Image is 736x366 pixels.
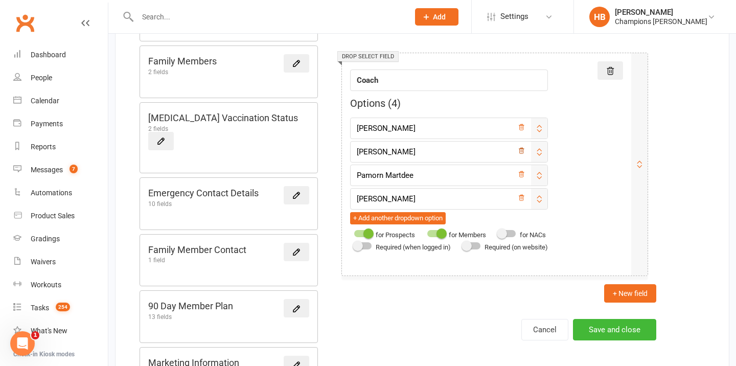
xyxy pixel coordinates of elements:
div: Tasks [31,304,49,312]
div: Drop select fieldOptions (4)+ Add another dropdown optionfor Prospectsfor Membersfor NACsRequired... [341,53,649,276]
div: Dashboard [31,51,66,59]
div: Calendar [31,97,59,105]
input: Enter option [350,165,548,186]
button: + Add another dropdown option [350,212,446,224]
h5: Family Member Contact [148,243,246,258]
a: Edit this form section [284,299,309,317]
div: Options ( ) [350,95,548,111]
input: Enter option [350,141,548,163]
a: What's New [13,319,108,342]
a: Calendar [13,89,108,112]
div: [PERSON_NAME] [615,8,707,17]
div: Payments [31,120,63,128]
div: Automations [31,189,72,197]
div: HB [589,7,610,27]
a: Gradings [13,227,108,250]
h5: Emergency Contact Details [148,186,259,201]
input: Search... [134,10,402,24]
span: 254 [56,303,70,311]
div: Champions [PERSON_NAME] [615,17,707,26]
a: Edit this form section [148,132,174,150]
div: 13 fields [148,314,233,320]
span: 4 [392,97,397,109]
span: 1 [31,331,39,339]
div: Gradings [31,235,60,243]
div: 2 fields [148,69,217,75]
a: Waivers [13,250,108,273]
span: Required (on website) [485,243,548,251]
div: Messages [31,166,63,174]
button: Cancel [521,319,568,340]
a: Edit this form section [284,54,309,73]
iframe: Intercom live chat [10,331,35,356]
button: Save and close [573,319,656,340]
input: Enter field label [350,70,548,91]
div: Product Sales [31,212,75,220]
a: Edit this form section [284,243,309,261]
a: Automations [13,181,108,204]
div: What's New [31,327,67,335]
input: Enter option [350,118,548,139]
a: Payments [13,112,108,135]
span: for Members [449,231,486,239]
div: Workouts [31,281,61,289]
a: Messages 7 [13,158,108,181]
a: Reports [13,135,108,158]
div: Reports [31,143,56,151]
button: Delete this field [597,61,623,80]
a: Dashboard [13,43,108,66]
h5: Family Members [148,54,217,69]
h5: [MEDICAL_DATA] Vaccination Status [148,111,298,126]
a: Tasks 254 [13,296,108,319]
a: Workouts [13,273,108,296]
a: Product Sales [13,204,108,227]
div: Drop select field [337,51,399,62]
span: Add [433,13,446,21]
span: Required (when logged in) [376,243,451,251]
span: for NACs [520,231,546,239]
h5: 90 Day Member Plan [148,299,233,314]
div: 10 fields [148,201,259,207]
div: 1 field [148,257,246,263]
span: for Prospects [376,231,415,239]
a: Clubworx [12,10,38,36]
span: 7 [70,165,78,173]
button: + New field [604,284,656,303]
input: Enter option [350,188,548,210]
div: Waivers [31,258,56,266]
a: Edit this form section [284,186,309,204]
span: Settings [500,5,528,28]
a: People [13,66,108,89]
div: 2 fields [148,126,298,132]
button: Add [415,8,458,26]
div: People [31,74,52,82]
